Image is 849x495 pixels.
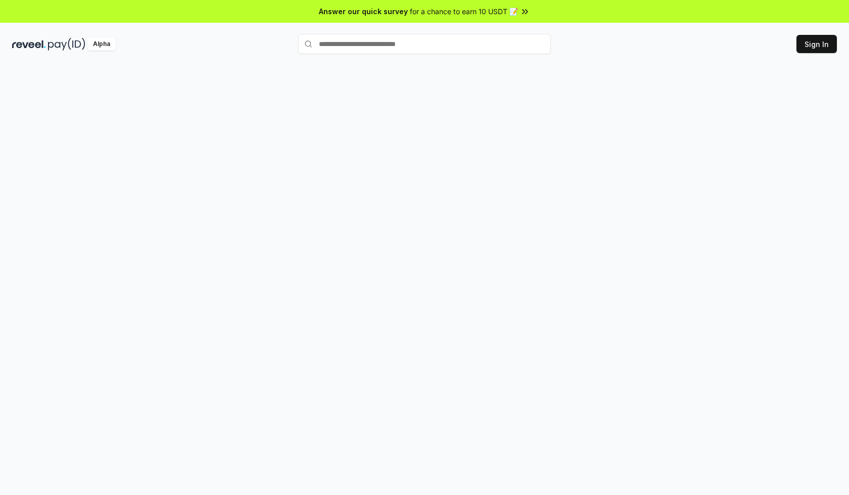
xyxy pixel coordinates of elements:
[48,38,85,51] img: pay_id
[796,35,837,53] button: Sign In
[319,6,408,17] span: Answer our quick survey
[410,6,518,17] span: for a chance to earn 10 USDT 📝
[87,38,116,51] div: Alpha
[12,38,46,51] img: reveel_dark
